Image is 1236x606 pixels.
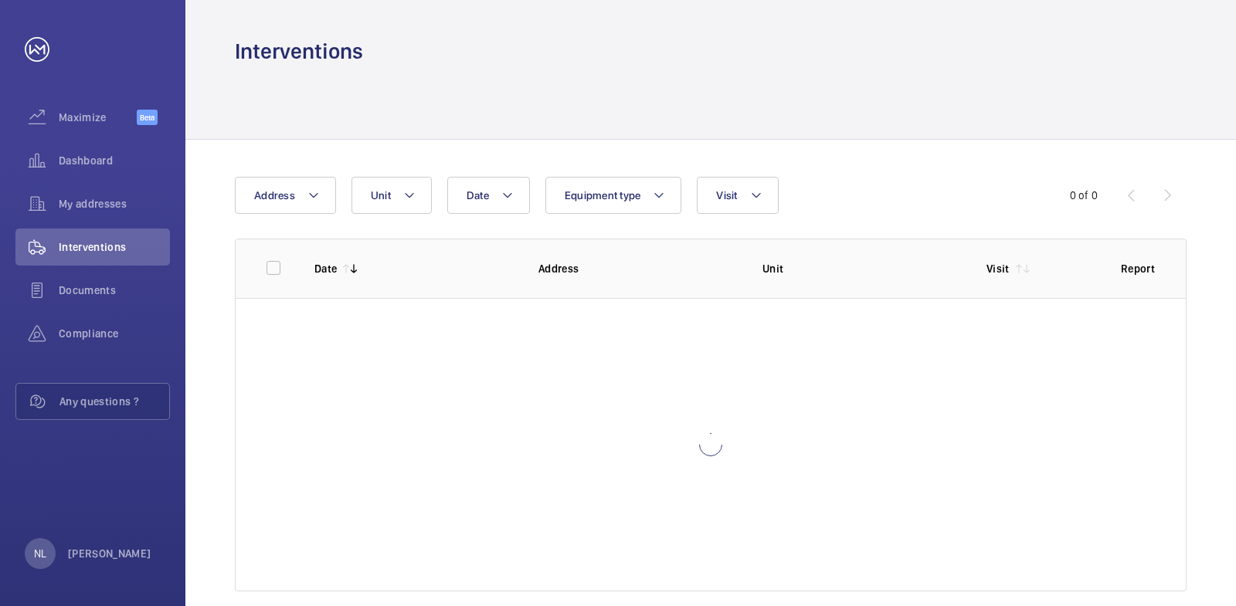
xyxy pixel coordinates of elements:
button: Unit [351,177,432,214]
p: NL [34,546,46,561]
button: Address [235,177,336,214]
p: Date [314,261,337,276]
span: Interventions [59,239,170,255]
span: Address [254,189,295,201]
span: Visit [716,189,737,201]
p: Report [1121,261,1155,276]
span: Documents [59,283,170,298]
p: [PERSON_NAME] [68,546,151,561]
p: Address [538,261,738,276]
span: Dashboard [59,153,170,168]
p: Visit [986,261,1010,276]
button: Visit [697,177,778,214]
div: 0 of 0 [1070,188,1098,203]
span: Equipment type [565,189,641,201]
p: Unit [762,261,962,276]
span: Date [467,189,489,201]
span: Maximize [59,110,137,125]
span: Compliance [59,326,170,341]
span: Beta [137,110,158,125]
button: Date [447,177,530,214]
h1: Interventions [235,37,363,66]
span: My addresses [59,196,170,212]
span: Any questions ? [59,394,169,409]
span: Unit [371,189,391,201]
button: Equipment type [545,177,682,214]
